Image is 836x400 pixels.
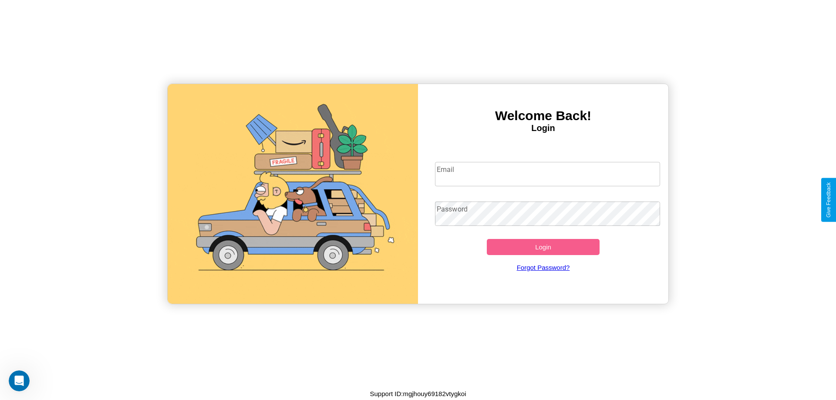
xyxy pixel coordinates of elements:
h3: Welcome Back! [418,108,668,123]
iframe: Intercom live chat [9,370,30,391]
h4: Login [418,123,668,133]
button: Login [487,239,600,255]
a: Forgot Password? [431,255,656,280]
div: Give Feedback [826,182,832,218]
p: Support ID: mgjhouy69182vtygkoi [370,388,466,400]
img: gif [168,84,418,304]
